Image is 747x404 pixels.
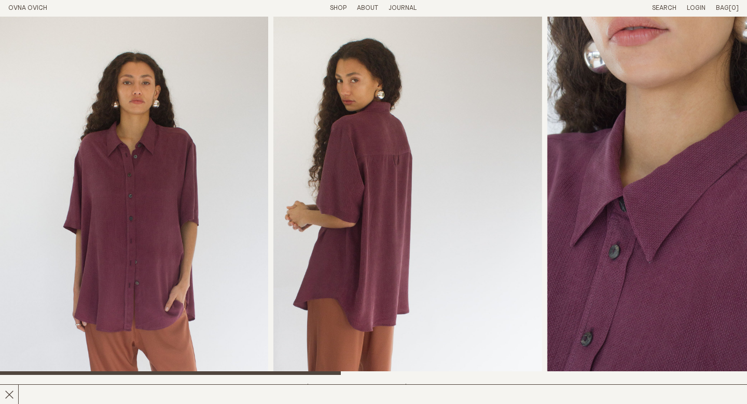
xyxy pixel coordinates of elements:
span: Bag [716,5,729,11]
summary: About [357,4,378,13]
h2: Painter Shirt [8,383,185,398]
img: Painter Shirt [273,17,542,375]
a: Home [8,5,47,11]
span: $380.00 [306,384,334,390]
span: $285.00 [404,384,431,390]
span: [0] [729,5,739,11]
a: Journal [389,5,417,11]
a: Login [687,5,706,11]
a: Search [652,5,676,11]
a: Shop [330,5,347,11]
div: 2 / 6 [273,17,542,375]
